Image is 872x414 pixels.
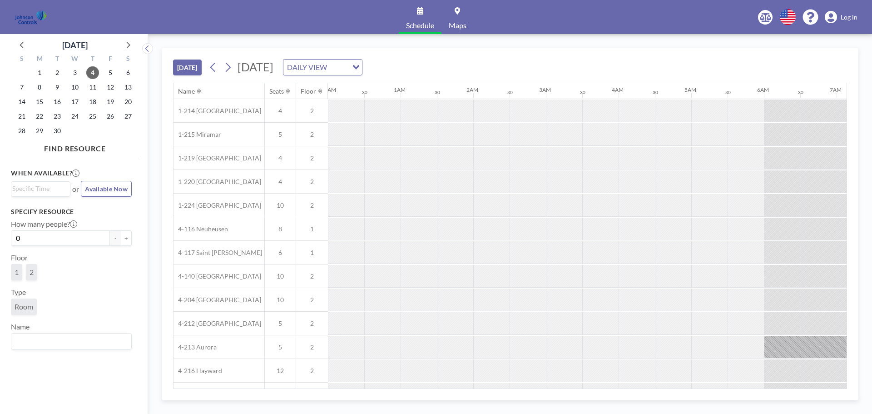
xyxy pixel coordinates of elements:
[173,272,261,280] span: 4-140 [GEOGRAPHIC_DATA]
[330,61,347,73] input: Search for option
[51,95,64,108] span: Tuesday, September 16, 2025
[51,110,64,123] span: Tuesday, September 23, 2025
[104,110,117,123] span: Friday, September 26, 2025
[11,334,131,349] div: Search for option
[15,302,33,311] span: Room
[122,66,134,79] span: Saturday, September 6, 2025
[173,60,202,75] button: [DATE]
[31,54,49,65] div: M
[265,225,296,233] span: 8
[104,81,117,94] span: Friday, September 12, 2025
[285,61,329,73] span: DAILY VIEW
[101,54,119,65] div: F
[15,8,47,26] img: organization-logo
[12,184,65,194] input: Search for option
[33,125,46,137] span: Monday, September 29, 2025
[265,154,296,162] span: 4
[11,253,28,262] label: Floor
[296,249,328,257] span: 1
[296,178,328,186] span: 2
[757,86,769,93] div: 6AM
[86,110,99,123] span: Thursday, September 25, 2025
[173,249,262,257] span: 4-117 Saint [PERSON_NAME]
[725,90,731,95] div: 30
[15,268,19,277] span: 1
[173,154,261,162] span: 1-219 [GEOGRAPHIC_DATA]
[72,185,79,194] span: or
[265,319,296,328] span: 5
[406,22,434,29] span: Schedule
[69,81,81,94] span: Wednesday, September 10, 2025
[296,296,328,304] span: 2
[507,90,513,95] div: 30
[265,296,296,304] span: 10
[110,230,121,246] button: -
[539,86,551,93] div: 3AM
[296,225,328,233] span: 1
[269,87,284,95] div: Seats
[173,107,261,115] span: 1-214 [GEOGRAPHIC_DATA]
[122,95,134,108] span: Saturday, September 20, 2025
[296,107,328,115] span: 2
[69,95,81,108] span: Wednesday, September 17, 2025
[122,110,134,123] span: Saturday, September 27, 2025
[466,86,478,93] div: 2AM
[173,319,261,328] span: 4-212 [GEOGRAPHIC_DATA]
[81,181,132,197] button: Available Now
[265,130,296,139] span: 5
[841,13,857,21] span: Log in
[104,66,117,79] span: Friday, September 5, 2025
[173,296,261,304] span: 4-204 [GEOGRAPHIC_DATA]
[449,22,466,29] span: Maps
[173,367,222,375] span: 4-216 Hayward
[296,319,328,328] span: 2
[49,54,66,65] div: T
[11,140,139,153] h4: FIND RESOURCE
[51,66,64,79] span: Tuesday, September 2, 2025
[265,178,296,186] span: 4
[104,95,117,108] span: Friday, September 19, 2025
[15,110,28,123] span: Sunday, September 21, 2025
[69,110,81,123] span: Wednesday, September 24, 2025
[11,219,77,229] label: How many people?
[301,87,316,95] div: Floor
[119,54,137,65] div: S
[265,272,296,280] span: 10
[86,95,99,108] span: Thursday, September 18, 2025
[296,343,328,351] span: 2
[435,90,440,95] div: 30
[653,90,658,95] div: 30
[830,86,842,93] div: 7AM
[296,201,328,209] span: 2
[173,225,228,233] span: 4-116 Neuheusen
[85,185,128,193] span: Available Now
[15,95,28,108] span: Sunday, September 14, 2025
[84,54,101,65] div: T
[612,86,624,93] div: 4AM
[173,130,221,139] span: 1-215 Miramar
[173,178,261,186] span: 1-220 [GEOGRAPHIC_DATA]
[173,201,261,209] span: 1-224 [GEOGRAPHIC_DATA]
[173,343,217,351] span: 4-213 Aurora
[11,208,132,216] h3: Specify resource
[296,272,328,280] span: 2
[296,130,328,139] span: 2
[33,66,46,79] span: Monday, September 1, 2025
[684,86,696,93] div: 5AM
[238,60,273,74] span: [DATE]
[86,66,99,79] span: Thursday, September 4, 2025
[12,335,126,347] input: Search for option
[321,86,336,93] div: 12AM
[51,81,64,94] span: Tuesday, September 9, 2025
[178,87,195,95] div: Name
[30,268,34,277] span: 2
[66,54,84,65] div: W
[121,230,132,246] button: +
[11,288,26,297] label: Type
[296,154,328,162] span: 2
[86,81,99,94] span: Thursday, September 11, 2025
[362,90,367,95] div: 30
[580,90,585,95] div: 30
[11,182,70,195] div: Search for option
[283,60,362,75] div: Search for option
